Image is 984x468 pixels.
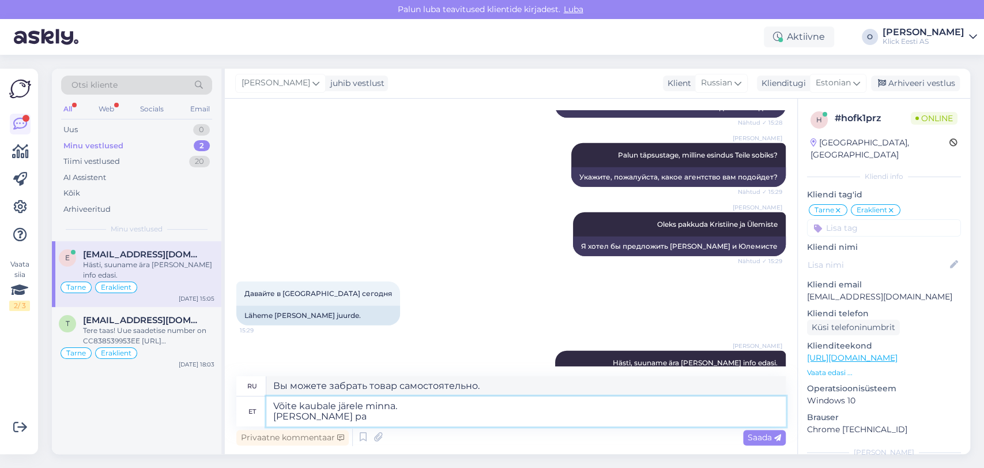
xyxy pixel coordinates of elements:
[188,102,212,117] div: Email
[189,156,210,167] div: 20
[179,360,214,369] div: [DATE] 18:03
[242,77,310,89] span: [PERSON_NAME]
[138,102,166,117] div: Socials
[326,77,384,89] div: juhib vestlust
[101,350,131,357] span: Eraklient
[179,294,214,303] div: [DATE] 15:05
[701,77,732,89] span: Russian
[807,340,961,352] p: Klienditeekond
[733,203,782,212] span: [PERSON_NAME]
[66,319,70,328] span: t
[9,78,31,100] img: Askly Logo
[808,259,948,271] input: Lisa nimi
[807,320,900,335] div: Küsi telefoninumbrit
[757,77,806,89] div: Klienditugi
[657,220,778,229] span: Oleks pakkuda Kristiine ja Ülemiste
[738,188,782,196] span: Nähtud ✓ 15:29
[71,79,118,91] span: Otsi kliente
[63,124,78,136] div: Uus
[96,102,116,117] div: Web
[194,140,210,152] div: 2
[807,308,961,320] p: Kliendi telefon
[240,326,283,335] span: 15:29
[807,447,961,458] div: [PERSON_NAME]
[111,224,163,234] span: Minu vestlused
[871,76,960,91] div: Arhiveeri vestlus
[65,253,70,262] span: e
[266,396,786,426] textarea: Võite kaubale järele minna. [PERSON_NAME] p
[266,376,786,396] textarea: Вы можете забрать товар самостоятельно.
[815,207,834,214] span: Tarne
[883,37,964,46] div: Klick Eesti AS
[9,301,30,311] div: 2 / 3
[816,77,851,89] span: Estonian
[573,237,786,256] div: Я хотел бы предложить [PERSON_NAME] и Юлемисте
[733,134,782,143] span: [PERSON_NAME]
[63,188,80,199] div: Kõik
[63,172,106,184] div: AI Assistent
[83,315,203,325] span: tiina.sillatse@gmail.com
[807,368,961,378] p: Vaata edasi ...
[883,28,977,46] a: [PERSON_NAME]Klick Eesti AS
[738,257,782,265] span: Nähtud ✓ 15:29
[83,249,203,260] span: evgenia.pavlova@tkvg.ee
[63,156,120,167] div: Tiimi vestlused
[83,325,214,346] div: Tere taas! Uue saadetise number on CC838539953EE [URL][DOMAIN_NAME]
[835,111,911,125] div: # hofk1prz
[807,219,961,237] input: Lisa tag
[63,204,111,215] div: Arhiveeritud
[807,241,961,253] p: Kliendi nimi
[571,167,786,187] div: Укажите, пожалуйста, какое агентство вам подойдет?
[9,259,30,311] div: Vaata siia
[66,350,86,357] span: Tarne
[193,124,210,136] div: 0
[663,77,691,89] div: Klient
[101,284,131,291] span: Eraklient
[61,102,74,117] div: All
[807,189,961,201] p: Kliendi tag'id
[807,424,961,436] p: Chrome [TECHNICAL_ID]
[810,137,949,161] div: [GEOGRAPHIC_DATA], [GEOGRAPHIC_DATA]
[247,376,257,396] div: ru
[807,383,961,395] p: Operatsioonisüsteem
[748,432,781,443] span: Saada
[911,112,957,125] span: Online
[66,284,86,291] span: Tarne
[733,342,782,350] span: [PERSON_NAME]
[764,27,834,47] div: Aktiivne
[613,358,778,367] span: Hästi, suuname ära [PERSON_NAME] info edasi.
[816,115,822,124] span: h
[883,28,964,37] div: [PERSON_NAME]
[807,411,961,424] p: Brauser
[236,430,349,445] div: Privaatne kommentaar
[807,395,961,407] p: Windows 10
[738,118,782,127] span: Nähtud ✓ 15:28
[244,289,392,298] span: Давайте в [GEOGRAPHIC_DATA] сегодня
[560,4,587,14] span: Luba
[236,306,400,325] div: Läheme [PERSON_NAME] juurde.
[248,402,256,421] div: et
[807,353,898,363] a: [URL][DOMAIN_NAME]
[807,291,961,303] p: [EMAIL_ADDRESS][DOMAIN_NAME]
[618,151,778,159] span: Palun täpsustage, milline esindus Teile sobiks?
[807,171,961,182] div: Kliendi info
[63,140,123,152] div: Minu vestlused
[857,207,887,214] span: Eraklient
[83,260,214,280] div: Hästi, suuname ära [PERSON_NAME] info edasi.
[862,29,878,45] div: O
[807,279,961,291] p: Kliendi email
